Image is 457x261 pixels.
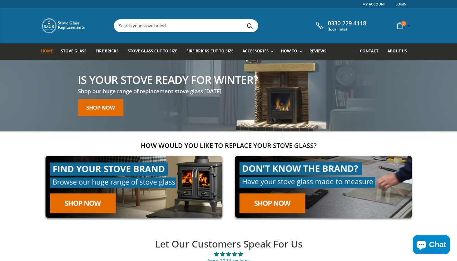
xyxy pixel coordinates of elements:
[46,238,411,251] h2: Let Our Customers Speak For Us
[281,43,305,60] a: How To
[114,20,330,32] input: Search your stove brand...
[41,141,416,150] h2: How would you like to replace your stove glass?
[78,88,258,95] h3: Shop our huge range of replacement stove glass [DATE]
[231,151,416,222] img: made-to-measure-cta_2cd95ceb-d519-4648-b0cf-d2d338fdf11f.jpg
[309,43,331,60] a: Reviews
[328,27,366,32] span: (local rate)
[387,48,407,54] span: About us
[243,20,257,32] button: Search
[128,43,182,60] a: Stove Glass Cut To Size
[78,99,123,116] a: Shop now
[360,43,383,60] a: Contact
[41,43,58,60] a: Home
[96,43,123,60] a: Fire Bricks
[41,151,227,222] img: find-your-brand-cta_9b334d5d-5c94-48ed-825f-d7972bbdebd0.jpg
[242,48,268,54] span: Accessories
[314,20,366,32] a: 0330 229 4118 (local rate)
[41,48,53,54] span: Home
[186,48,233,54] span: Fire Bricks Cut To Size
[61,43,91,60] a: Stove Glass
[41,18,86,34] img: Stove Glass Replacement
[281,48,297,54] span: How To
[387,43,412,60] a: About us
[46,251,411,257] span: 4.89 stars
[401,21,406,26] span: 0
[360,48,378,54] span: Contact
[128,48,177,54] span: Stove Glass Cut To Size
[186,43,238,60] a: Fire Bricks Cut To Size
[242,43,276,60] a: Accessories
[328,20,366,27] span: 0330 229 4118
[61,48,87,54] span: Stove Glass
[96,48,119,54] span: Fire Bricks
[411,235,452,256] inbox-online-store-chat: Shopify online store chat
[78,74,258,85] h2: Is your stove ready for winter?
[309,48,326,54] span: Reviews
[394,19,412,32] a: 0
